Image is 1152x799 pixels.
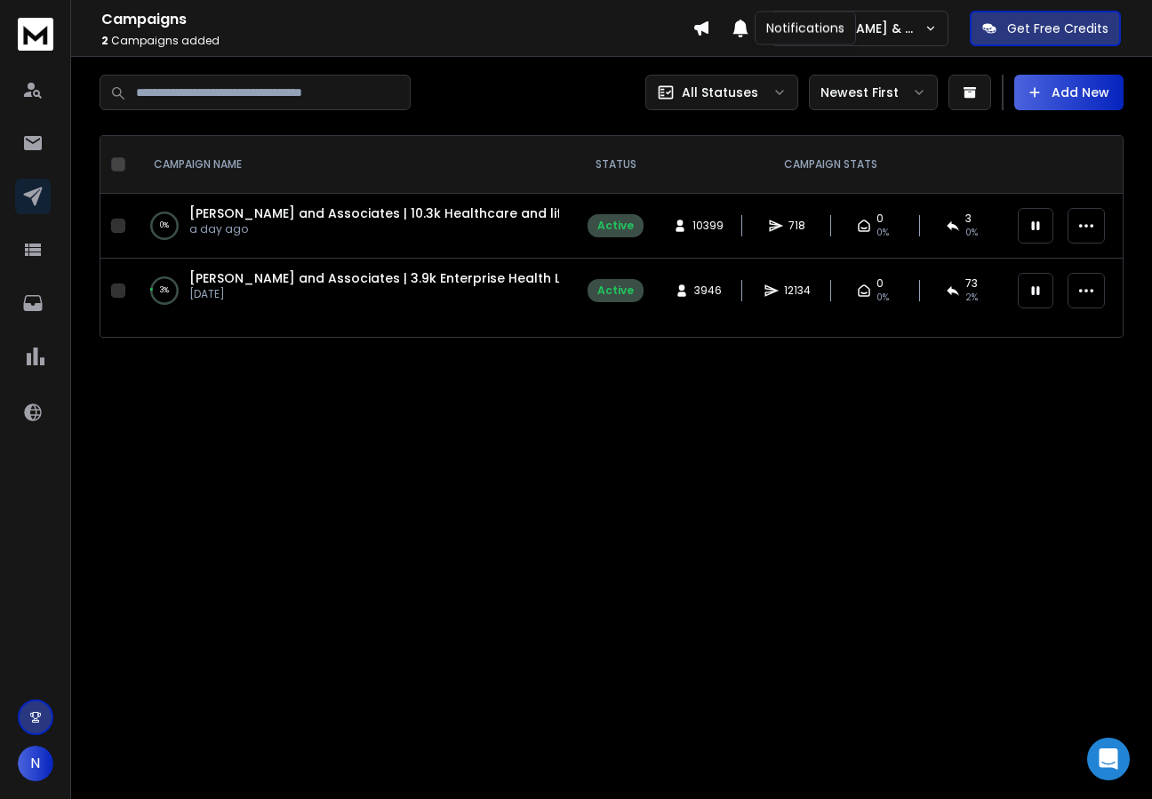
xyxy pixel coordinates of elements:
span: 12134 [784,284,811,298]
button: N [18,746,53,781]
span: 2 % [965,291,978,305]
th: CAMPAIGN NAME [132,136,577,194]
span: 718 [788,219,806,233]
a: [PERSON_NAME] and Associates | 10.3k Healthcare and life sciences C level [189,204,677,222]
span: 3946 [694,284,722,298]
span: 0 [876,212,884,226]
button: Newest First [809,75,938,110]
th: CAMPAIGN STATS [654,136,1007,194]
span: 0 [876,276,884,291]
h1: Campaigns [101,9,692,30]
p: Get Free Credits [1007,20,1108,37]
th: STATUS [577,136,654,194]
p: a day ago [189,222,559,236]
button: Add New [1014,75,1124,110]
span: 10399 [692,219,724,233]
div: Active [597,284,634,298]
p: [DATE] [189,287,559,301]
a: [PERSON_NAME] and Associates | 3.9k Enterprise Health Life Sciences Executives [189,269,707,287]
span: 73 [965,276,978,291]
div: Open Intercom Messenger [1087,738,1130,780]
span: 3 [965,212,972,226]
div: Notifications [755,12,856,45]
span: 2 [101,33,108,48]
span: 0 % [965,226,978,240]
button: Get Free Credits [970,11,1121,46]
td: 0%[PERSON_NAME] and Associates | 10.3k Healthcare and life sciences C levela day ago [132,194,577,259]
p: All Statuses [682,84,758,101]
p: Campaigns added [101,34,692,48]
span: 0% [876,226,889,240]
p: 3 % [160,282,169,300]
span: 0% [876,291,889,305]
p: 0 % [160,217,169,235]
td: 3%[PERSON_NAME] and Associates | 3.9k Enterprise Health Life Sciences Executives[DATE] [132,259,577,324]
img: logo [18,18,53,51]
div: Active [597,219,634,233]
